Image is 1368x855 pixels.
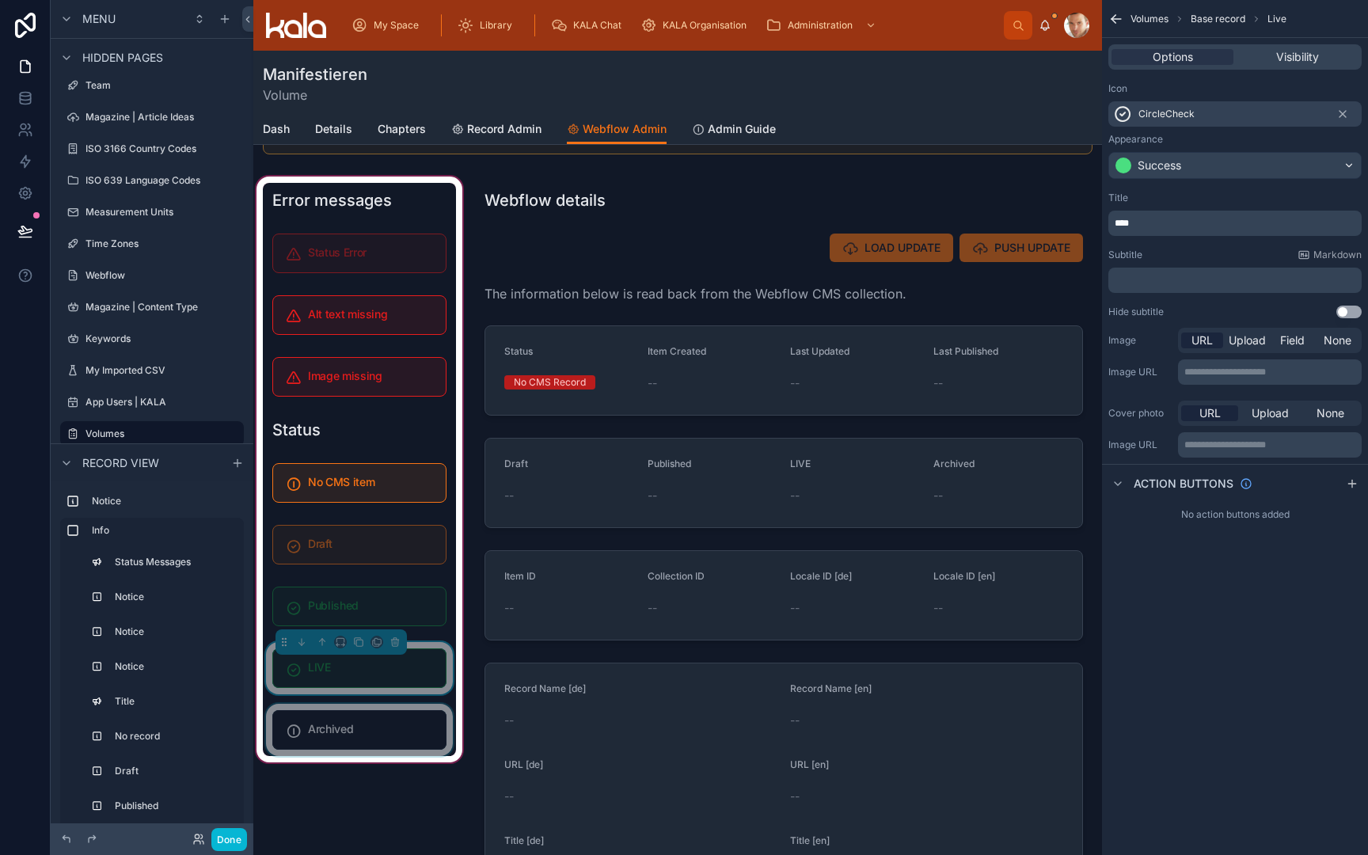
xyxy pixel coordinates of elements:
span: URL [1199,405,1221,421]
div: scrollable content [1178,432,1362,458]
span: Record Admin [467,121,541,137]
label: Magazine | Article Ideas [85,111,241,123]
a: Volumes [60,421,244,446]
span: Base record [1191,13,1245,25]
span: KALA Organisation [663,19,747,32]
span: Hidden pages [82,50,163,66]
label: Cover photo [1108,407,1172,420]
a: My Space [347,11,430,40]
a: KALA Organisation [636,11,758,40]
div: scrollable content [1178,359,1362,385]
span: Options [1153,49,1193,65]
span: KALA Chat [573,19,621,32]
div: scrollable content [51,481,253,823]
button: Success [1108,152,1362,179]
a: Library [453,11,523,40]
label: ISO 639 Language Codes [85,174,241,187]
span: Administration [788,19,853,32]
label: Image [1108,334,1172,347]
label: ISO 3166 Country Codes [85,142,241,155]
span: My Space [374,19,419,32]
label: Image URL [1108,366,1172,378]
a: Measurement Units [60,199,244,225]
span: Markdown [1313,249,1362,261]
div: scrollable content [339,8,1004,43]
label: Measurement Units [85,206,241,218]
label: My Imported CSV [85,364,241,377]
a: App Users | KALA [60,389,244,415]
span: Dash [263,121,290,137]
a: Magazine | Article Ideas [60,104,244,130]
span: Details [315,121,352,137]
label: Volumes [85,427,234,440]
h1: Manifestieren [263,63,367,85]
a: Record Admin [451,115,541,146]
span: Volumes [1130,13,1168,25]
span: Menu [82,11,116,27]
label: No record [115,730,234,743]
div: No action buttons added [1102,502,1368,527]
a: Chapters [378,115,426,146]
label: Appearance [1108,133,1163,146]
a: Admin Guide [692,115,776,146]
span: Visibility [1276,49,1319,65]
label: Subtitle [1108,249,1142,261]
img: App logo [266,13,326,38]
label: Title [1108,192,1128,204]
label: Webflow [85,269,241,282]
a: My Imported CSV [60,358,244,383]
label: Notice [115,660,234,673]
span: Library [480,19,512,32]
a: Administration [761,11,884,40]
label: Published [115,800,234,812]
label: Team [85,79,241,92]
a: Keywords [60,326,244,351]
span: Volume [263,85,367,104]
h5: LIVE [308,662,433,673]
a: Time Zones [60,231,244,256]
div: scrollable content [1108,211,1362,236]
label: Info [92,524,237,537]
a: Markdown [1298,249,1362,261]
a: Webflow [60,263,244,288]
label: Magazine | Content Type [85,301,241,313]
div: Success [1138,158,1181,173]
button: Done [211,828,247,851]
span: CircleCheck [1138,108,1195,120]
label: Title [115,695,234,708]
label: Notice [115,591,234,603]
span: Live [1267,13,1286,25]
label: App Users | KALA [85,396,241,408]
span: Record view [82,455,159,471]
label: Draft [115,765,234,777]
a: Webflow Admin [567,115,667,145]
label: Time Zones [85,237,241,250]
a: Dash [263,115,290,146]
a: KALA Chat [546,11,633,40]
span: Field [1280,332,1305,348]
a: ISO 3166 Country Codes [60,136,244,161]
span: Upload [1229,332,1266,348]
label: Hide subtitle [1108,306,1164,318]
label: Status Messages [115,556,234,568]
span: Admin Guide [708,121,776,137]
span: URL [1191,332,1213,348]
a: Team [60,73,244,98]
a: Magazine | Content Type [60,294,244,320]
span: Chapters [378,121,426,137]
label: Image URL [1108,439,1172,451]
span: Action buttons [1134,476,1233,492]
a: ISO 639 Language Codes [60,168,244,193]
label: Notice [115,625,234,638]
span: None [1324,332,1351,348]
span: Upload [1252,405,1289,421]
span: None [1317,405,1344,421]
label: Icon [1108,82,1127,95]
label: Notice [92,495,237,507]
span: Webflow Admin [583,121,667,137]
a: Details [315,115,352,146]
label: Keywords [85,332,241,345]
div: scrollable content [1108,268,1362,293]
